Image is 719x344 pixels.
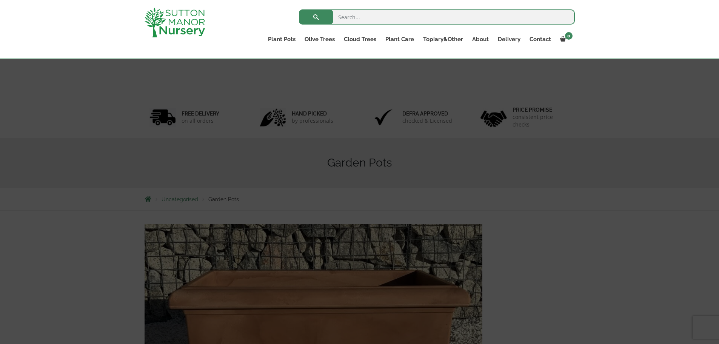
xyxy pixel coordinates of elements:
a: Plant Pots [263,34,300,45]
img: logo [145,8,205,37]
a: 0 [556,34,575,45]
input: Search... [299,9,575,25]
a: Topiary&Other [419,34,468,45]
a: About [468,34,493,45]
a: Cloud Trees [339,34,381,45]
a: Delivery [493,34,525,45]
a: Plant Care [381,34,419,45]
span: 0 [565,32,573,40]
a: Contact [525,34,556,45]
a: Olive Trees [300,34,339,45]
